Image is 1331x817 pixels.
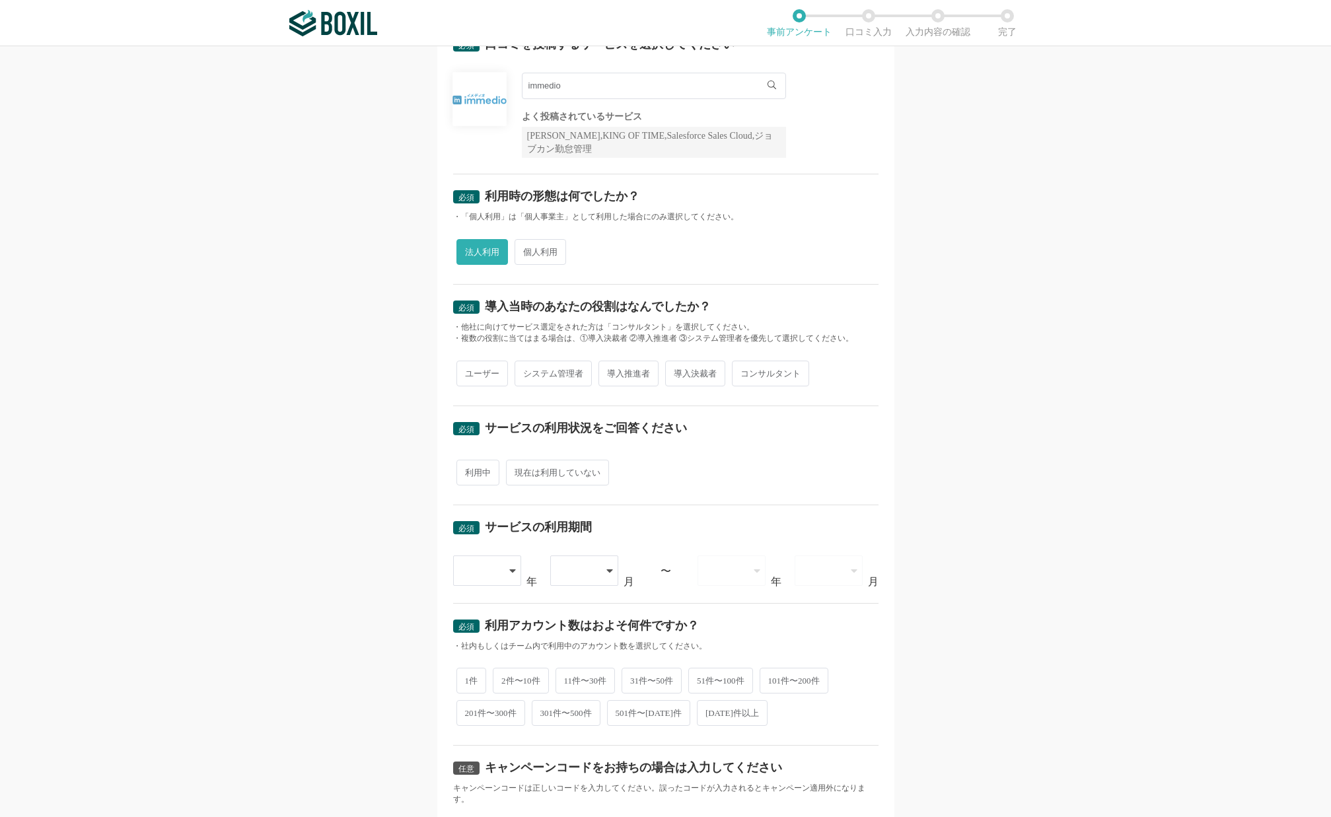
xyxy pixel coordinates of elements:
[456,239,508,265] span: 法人利用
[453,641,879,652] div: ・社内もしくはチーム内で利用中のアカウント数を選択してください。
[598,361,659,386] span: 導入推進者
[661,566,671,577] div: 〜
[453,322,879,333] div: ・他社に向けてサービス選定をされた方は「コンサルタント」を選択してください。
[556,668,616,693] span: 11件〜30件
[622,668,682,693] span: 31件〜50件
[526,577,537,587] div: 年
[456,700,525,726] span: 201件〜300件
[458,622,474,631] span: 必須
[624,577,634,587] div: 月
[289,10,377,36] img: ボクシルSaaS_ロゴ
[665,361,725,386] span: 導入決裁者
[485,422,687,434] div: サービスの利用状況をご回答ください
[485,38,735,50] div: 口コミを投稿するサービスを選択してください
[458,524,474,533] span: 必須
[765,9,834,37] li: 事前アンケート
[485,190,639,202] div: 利用時の形態は何でしたか？
[760,668,828,693] span: 101件〜200件
[973,9,1042,37] li: 完了
[771,577,781,587] div: 年
[485,521,592,533] div: サービスの利用期間
[456,668,487,693] span: 1件
[834,9,904,37] li: 口コミ入力
[522,73,786,99] input: サービス名で検索
[458,303,474,312] span: 必須
[485,762,782,773] div: キャンペーンコードをお持ちの場合は入力してください
[506,460,609,485] span: 現在は利用していない
[485,301,711,312] div: 導入当時のあなたの役割はなんでしたか？
[456,361,508,386] span: ユーザー
[458,193,474,202] span: 必須
[904,9,973,37] li: 入力内容の確認
[532,700,600,726] span: 301件〜500件
[697,700,768,726] span: [DATE]件以上
[515,361,592,386] span: システム管理者
[493,668,549,693] span: 2件〜10件
[688,668,753,693] span: 51件〜100件
[458,764,474,773] span: 任意
[453,333,879,344] div: ・複数の役割に当てはまる場合は、①導入決裁者 ②導入推進者 ③システム管理者を優先して選択してください。
[522,112,786,122] div: よく投稿されているサービス
[456,460,499,485] span: 利用中
[453,783,879,805] div: キャンペーンコードは正しいコードを入力してください。誤ったコードが入力されるとキャンペーン適用外になります。
[458,425,474,434] span: 必須
[607,700,690,726] span: 501件〜[DATE]件
[868,577,879,587] div: 月
[522,127,786,158] div: [PERSON_NAME],KING OF TIME,Salesforce Sales Cloud,ジョブカン勤怠管理
[515,239,566,265] span: 個人利用
[732,361,809,386] span: コンサルタント
[485,620,699,631] div: 利用アカウント数はおよそ何件ですか？
[453,211,879,223] div: ・「個人利用」は「個人事業主」として利用した場合にのみ選択してください。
